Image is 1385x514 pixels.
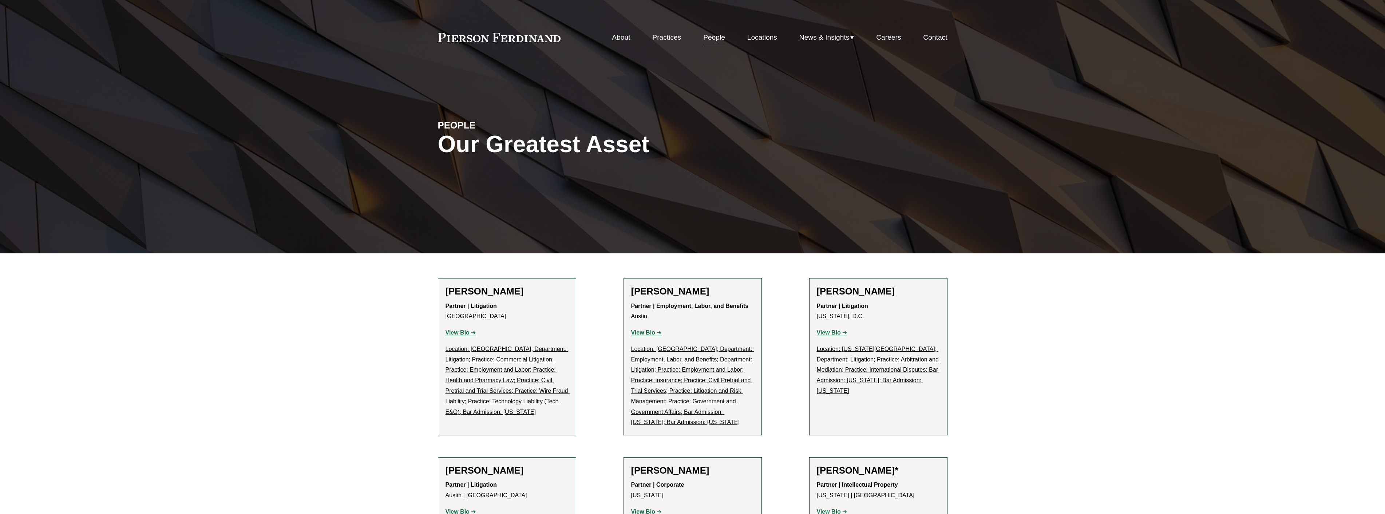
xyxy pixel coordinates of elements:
strong: View Bio [817,329,841,336]
p: Austin | [GEOGRAPHIC_DATA] [446,480,569,501]
h4: PEOPLE [438,119,565,131]
a: Contact [923,31,947,44]
strong: View Bio [446,329,470,336]
a: Practices [652,31,681,44]
p: [GEOGRAPHIC_DATA] [446,301,569,322]
strong: Partner | Litigation [446,303,497,309]
u: Location: [GEOGRAPHIC_DATA]; Department: Employment, Labor, and Benefits; Department: Litigation;... [631,346,754,426]
a: About [612,31,630,44]
h2: [PERSON_NAME] [631,286,754,297]
h2: [PERSON_NAME]* [817,465,940,476]
a: View Bio [817,329,847,336]
p: [US_STATE] | [GEOGRAPHIC_DATA] [817,480,940,501]
a: folder dropdown [799,31,854,44]
h2: [PERSON_NAME] [446,465,569,476]
u: Location: [GEOGRAPHIC_DATA]; Department: Litigation; Practice: Commercial Litigation; Practice: E... [446,346,570,415]
a: Careers [876,31,901,44]
u: Location: [US_STATE][GEOGRAPHIC_DATA]; Department: Litigation; Practice: Arbitration and Mediatio... [817,346,941,394]
p: [US_STATE] [631,480,754,501]
strong: Partner | Employment, Labor, and Benefits [631,303,749,309]
h1: Our Greatest Asset [438,131,777,158]
strong: Partner | Intellectual Property [817,482,898,488]
span: News & Insights [799,31,850,44]
a: Locations [747,31,777,44]
h2: [PERSON_NAME] [446,286,569,297]
strong: Partner | Litigation [446,482,497,488]
strong: Partner | Corporate [631,482,684,488]
h2: [PERSON_NAME] [631,465,754,476]
a: View Bio [446,329,476,336]
strong: Partner | Litigation [817,303,868,309]
a: View Bio [631,329,662,336]
a: People [703,31,725,44]
h2: [PERSON_NAME] [817,286,940,297]
strong: View Bio [631,329,655,336]
p: Austin [631,301,754,322]
p: [US_STATE], D.C. [817,301,940,322]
